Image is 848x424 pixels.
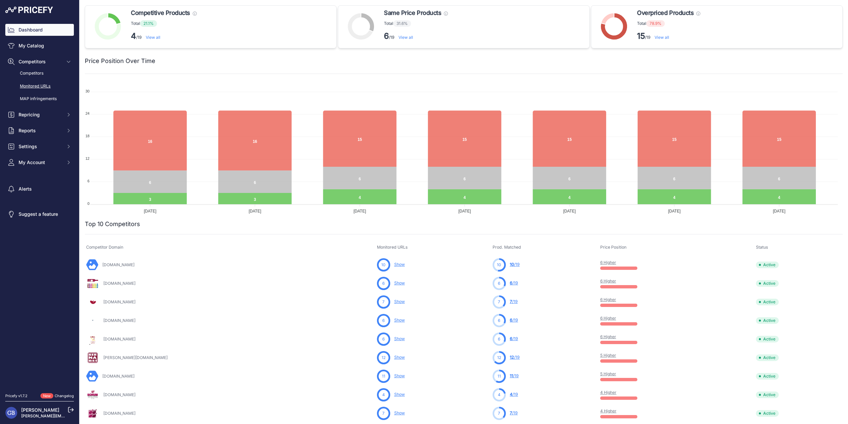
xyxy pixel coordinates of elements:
[5,109,74,121] button: Repricing
[55,394,74,398] a: Changelog
[756,410,779,417] span: Active
[498,392,501,398] span: 4
[563,209,576,213] tspan: [DATE]
[103,355,168,360] a: [PERSON_NAME][DOMAIN_NAME]
[382,299,385,305] span: 7
[600,353,616,358] a: 5 Higher
[85,156,89,160] tspan: 12
[668,209,681,213] tspan: [DATE]
[510,318,518,323] a: 6/19
[103,392,135,397] a: [DOMAIN_NAME]
[85,134,89,138] tspan: 18
[756,354,779,361] span: Active
[510,280,512,285] span: 6
[756,299,779,305] span: Active
[655,35,669,40] a: View all
[87,202,89,206] tspan: 0
[497,262,501,268] span: 10
[510,280,518,285] a: 6/19
[498,299,500,305] span: 7
[394,392,405,397] a: Show
[131,31,197,41] p: /19
[382,280,385,286] span: 6
[600,334,616,339] a: 6 Higher
[85,89,89,93] tspan: 30
[131,31,136,41] strong: 4
[131,8,190,18] span: Competitive Products
[510,262,520,267] a: 10/19
[382,410,385,416] span: 7
[394,336,405,341] a: Show
[756,245,768,250] span: Status
[21,413,123,418] a: [PERSON_NAME][EMAIL_ADDRESS][DOMAIN_NAME]
[756,373,779,380] span: Active
[510,410,518,415] a: 7/19
[510,262,514,267] span: 10
[86,245,123,250] span: Competitor Domain
[85,111,89,115] tspan: 24
[394,355,405,360] a: Show
[5,93,74,105] a: MAP infringements
[382,355,386,361] span: 12
[458,209,471,213] tspan: [DATE]
[398,35,413,40] a: View all
[510,299,512,304] span: 7
[5,141,74,152] button: Settings
[5,125,74,137] button: Reports
[510,392,518,397] a: 4/19
[637,31,645,41] strong: 15
[19,111,62,118] span: Repricing
[144,209,156,213] tspan: [DATE]
[40,393,53,399] span: New
[600,260,616,265] a: 6 Higher
[85,56,155,66] h2: Price Position Over Time
[103,411,135,416] a: [DOMAIN_NAME]
[5,183,74,195] a: Alerts
[394,262,405,267] a: Show
[5,208,74,220] a: Suggest a feature
[19,58,62,65] span: Competitors
[384,31,448,41] p: /19
[510,299,518,304] a: 7/19
[103,281,135,286] a: [DOMAIN_NAME]
[377,245,408,250] span: Monitored URLs
[382,373,385,379] span: 11
[103,318,135,323] a: [DOMAIN_NAME]
[85,219,140,229] h2: Top 10 Competitors
[600,408,616,413] a: 4 Higher
[19,127,62,134] span: Reports
[600,297,616,302] a: 6 Higher
[5,68,74,79] a: Competitors
[773,209,785,213] tspan: [DATE]
[498,280,500,286] span: 6
[510,355,514,360] span: 12
[498,318,500,324] span: 6
[19,143,62,150] span: Settings
[5,81,74,92] a: Monitored URLs
[600,371,616,376] a: 5 Higher
[510,373,519,378] a: 11/19
[353,209,366,213] tspan: [DATE]
[756,336,779,342] span: Active
[87,179,89,183] tspan: 6
[510,392,512,397] span: 4
[510,355,520,360] a: 12/19
[19,159,62,166] span: My Account
[756,317,779,324] span: Active
[249,209,261,213] tspan: [DATE]
[637,31,700,41] p: /19
[382,392,385,398] span: 4
[646,20,665,27] span: 78.9%
[393,20,411,27] span: 31.6%
[510,336,512,341] span: 6
[600,278,616,283] a: 6 Higher
[637,20,700,27] p: Total
[498,373,501,379] span: 11
[756,280,779,287] span: Active
[510,410,512,415] span: 7
[510,336,518,341] a: 6/19
[21,407,59,413] a: [PERSON_NAME]
[756,392,779,398] span: Active
[5,56,74,68] button: Competitors
[384,20,448,27] p: Total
